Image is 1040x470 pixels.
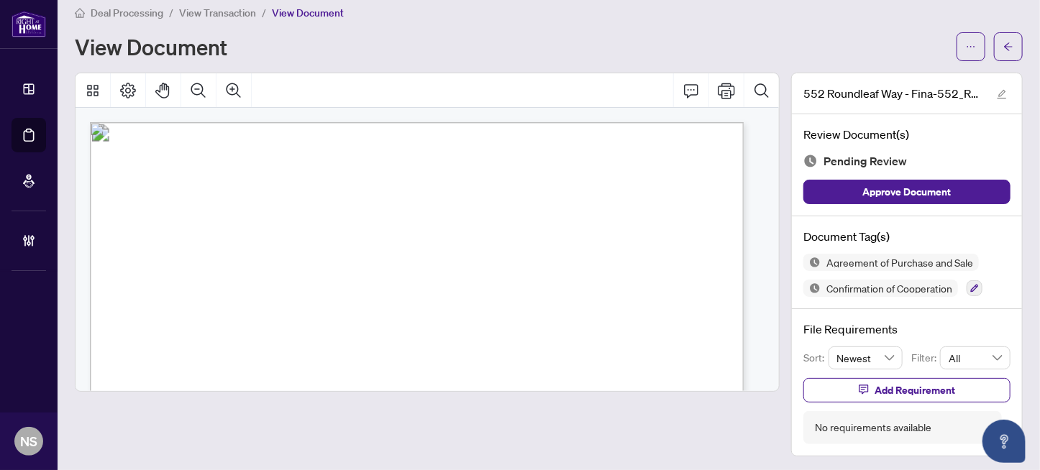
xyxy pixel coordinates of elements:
[803,321,1011,338] h4: File Requirements
[803,126,1011,143] h4: Review Document(s)
[815,420,931,436] div: No requirements available
[803,180,1011,204] button: Approve Document
[803,254,821,271] img: Status Icon
[966,42,976,52] span: ellipsis
[997,89,1007,99] span: edit
[803,228,1011,245] h4: Document Tag(s)
[837,347,895,369] span: Newest
[803,350,829,366] p: Sort:
[803,280,821,297] img: Status Icon
[1003,42,1013,52] span: arrow-left
[12,11,46,37] img: logo
[803,85,983,102] span: 552 Roundleaf Way - Fina-552_Roundleaf_Way_-_552_Roundleaf_Way_-_100_Agreement_of_Purchase_and_Sa...
[982,420,1026,463] button: Open asap
[75,8,85,18] span: home
[824,152,907,171] span: Pending Review
[169,4,173,21] li: /
[875,379,955,402] span: Add Requirement
[75,35,227,58] h1: View Document
[179,6,256,19] span: View Transaction
[91,6,163,19] span: Deal Processing
[262,4,266,21] li: /
[911,350,940,366] p: Filter:
[20,431,37,451] span: NS
[803,154,818,168] img: Document Status
[949,347,1002,369] span: All
[803,378,1011,402] button: Add Requirement
[821,257,979,267] span: Agreement of Purchase and Sale
[863,180,952,203] span: Approve Document
[821,283,958,293] span: Confirmation of Cooperation
[272,6,344,19] span: View Document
